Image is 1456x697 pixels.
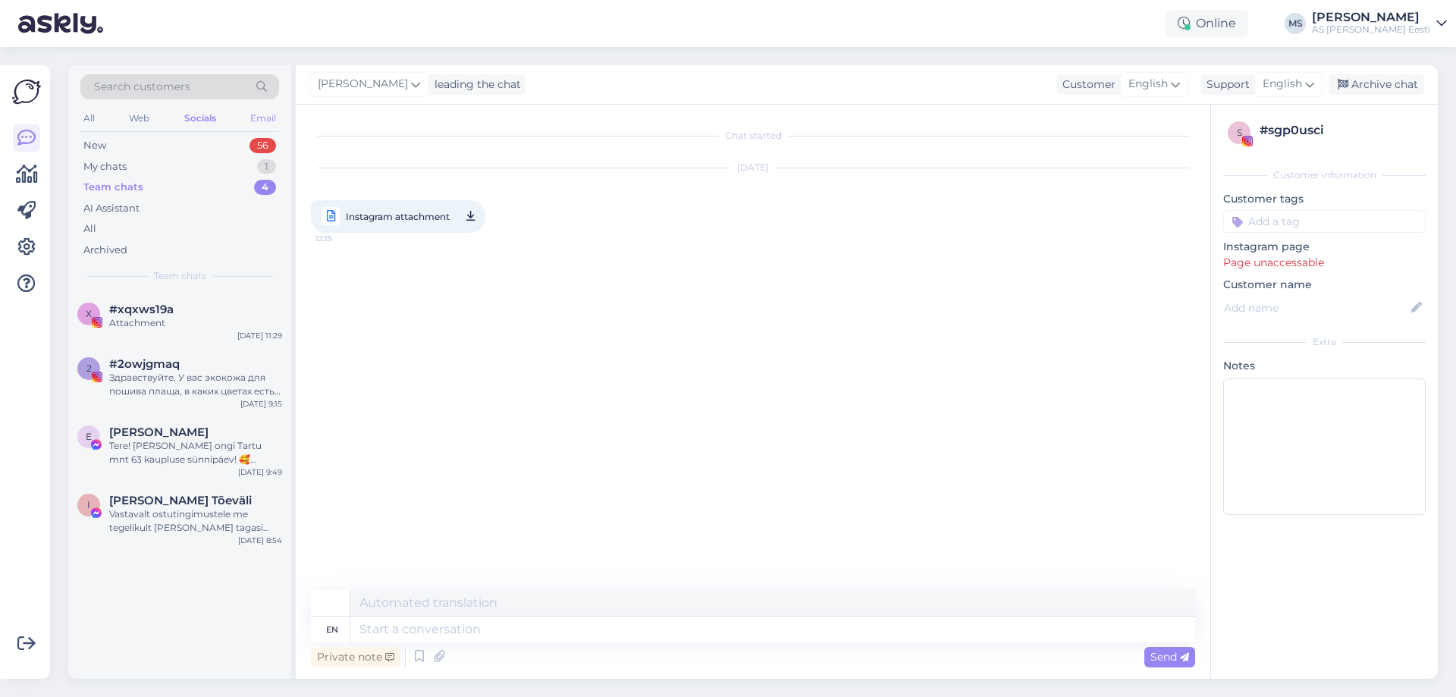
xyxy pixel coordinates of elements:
[1312,24,1430,36] div: AS [PERSON_NAME] Eesti
[86,431,92,442] span: E
[1260,121,1421,140] div: # sgp0usci
[1200,77,1250,93] div: Support
[254,180,276,195] div: 4
[83,243,127,258] div: Archived
[249,138,276,153] div: 56
[1223,277,1426,293] p: Customer name
[1223,239,1426,255] p: Instagram page
[1237,127,1242,138] span: s
[1329,74,1424,95] div: Archive chat
[83,138,106,153] div: New
[326,617,338,642] div: en
[109,357,180,371] span: #2owjgmaq
[247,108,279,128] div: Email
[109,439,282,466] div: Tere! [PERSON_NAME] ongi Tartu mnt 63 kaupluse sünnipäev! 🥰Kiirustage sünnipäevale!
[1312,11,1430,24] div: [PERSON_NAME]
[346,207,450,226] span: Instagram attachment
[181,108,219,128] div: Socials
[109,303,174,316] span: #xqxws19a
[80,108,98,128] div: All
[1166,10,1248,37] div: Online
[311,200,485,233] a: Instagram attachment12:15
[1150,650,1189,664] span: Send
[83,201,140,216] div: AI Assistant
[318,76,408,93] span: [PERSON_NAME]
[86,363,92,374] span: 2
[1223,191,1426,207] p: Customer tags
[238,535,282,546] div: [DATE] 8:54
[311,161,1195,174] div: [DATE]
[1223,255,1426,271] p: Page unaccessable
[83,221,96,237] div: All
[257,159,276,174] div: 1
[154,269,206,283] span: Team chats
[311,129,1195,143] div: Chat started
[1223,358,1426,374] p: Notes
[83,180,143,195] div: Team chats
[428,77,521,93] div: leading the chat
[1285,13,1306,34] div: MS
[237,330,282,341] div: [DATE] 11:29
[1056,77,1116,93] div: Customer
[109,425,209,439] span: Ellen Jefremenko
[94,79,190,95] span: Search customers
[1223,168,1426,182] div: Customer information
[109,507,282,535] div: Vastavalt ostutingimustele me tegelikult [PERSON_NAME] tagasi kliendile välja lõigatud tooteid, k...
[240,398,282,410] div: [DATE] 9:15
[86,308,92,319] span: x
[1223,335,1426,349] div: Extra
[1128,76,1168,93] span: English
[1223,210,1426,233] input: Add a tag
[12,77,41,106] img: Askly Logo
[315,229,372,248] span: 12:15
[238,466,282,478] div: [DATE] 9:49
[109,494,252,507] span: Ines Tõeväli
[1224,300,1408,316] input: Add name
[1263,76,1302,93] span: English
[126,108,152,128] div: Web
[1312,11,1447,36] a: [PERSON_NAME]AS [PERSON_NAME] Eesti
[109,371,282,398] div: Здравствуйте. У вас экокожа для пошива плаща, в каких цветах есть и в каком магазине? Мне оттенки...
[311,647,400,667] div: Private note
[83,159,127,174] div: My chats
[109,316,282,330] div: Attachment
[87,499,90,510] span: I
